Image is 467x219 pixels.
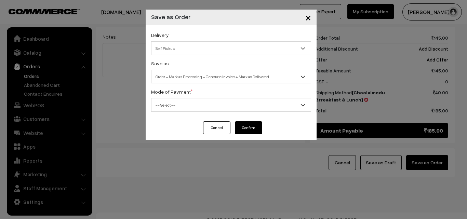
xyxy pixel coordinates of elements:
button: Confirm [235,121,262,134]
span: -- Select -- [151,98,311,112]
button: Cancel [203,121,230,134]
label: Mode of Payment [151,88,192,95]
span: -- Select -- [151,99,311,111]
label: Delivery [151,31,169,39]
button: Close [300,7,317,28]
span: Self Pickup [151,41,311,55]
span: Order + Mark as Processing + Generate Invoice + Mark as Delivered [151,70,311,83]
span: Self Pickup [151,42,311,54]
span: Order + Mark as Processing + Generate Invoice + Mark as Delivered [151,71,311,83]
h4: Save as Order [151,12,190,22]
label: Save as [151,60,169,67]
span: × [305,11,311,24]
